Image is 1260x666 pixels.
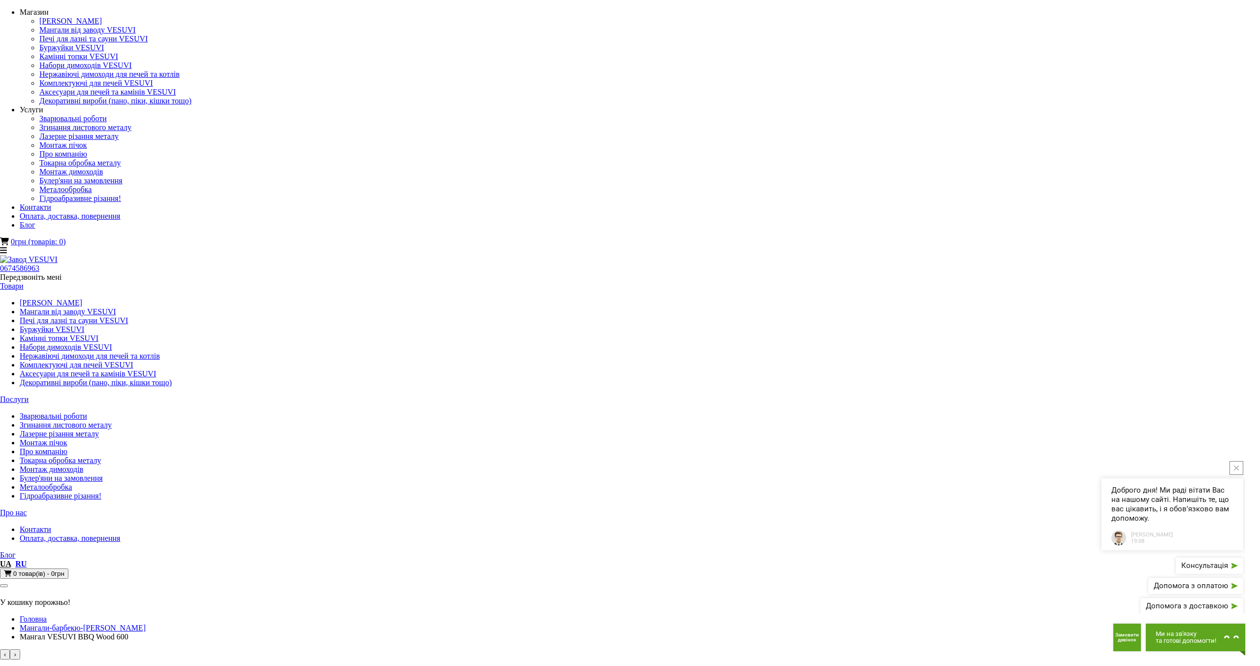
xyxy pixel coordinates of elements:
[39,141,87,149] a: Монтаж пічок
[20,474,103,482] a: Булер'яни на замовлення
[39,150,87,158] a: Про компанію
[20,212,120,220] a: Оплата, доставка, повернення
[1146,624,1245,651] button: Chat button
[20,378,172,387] a: Декоративні вироби (пано, піки, кішки тощо)
[20,447,67,456] a: Про компанію
[15,560,27,568] a: RU
[39,132,119,140] a: Лазерне різання металу
[1140,598,1243,614] button: Допомога з доставкою
[20,412,87,420] a: Зварювальні роботи
[20,343,112,351] a: Набори димоходів VESUVI
[39,123,131,132] a: Згинання листового металу
[39,61,132,69] a: Набори димоходів VESUVI
[39,34,148,43] a: Печі для лазні та сауни VESUVI
[39,114,107,123] a: Зварювальні роботи
[20,307,116,316] a: Мангали від заводу VESUVI
[1156,637,1216,644] span: та готові допомогти!
[20,615,47,623] a: Головна
[20,221,35,229] a: Блог
[39,88,176,96] a: Аксесуари для печей та камінів VESUVI
[20,334,98,342] a: Камінні топки VESUVI
[20,361,133,369] a: Комплектуючі для печей VESUVI
[20,105,1260,114] div: Услуги
[20,534,120,542] a: Оплата, доставка, повернення
[39,167,103,176] a: Монтаж димоходів
[20,325,84,333] a: Буржуйки VESUVI
[39,185,92,194] a: Металообробка
[20,430,99,438] a: Лазерне різання металу
[14,651,16,658] span: Next
[1176,558,1243,574] button: Консультація
[1113,633,1141,642] span: Замовити дзвінок
[20,299,82,307] a: [PERSON_NAME]
[20,438,67,447] a: Монтаж пічок
[1181,562,1228,569] span: Консультація
[39,26,136,34] a: Мангали від заводу VESUVI
[39,79,153,87] a: Комплектуючі для печей VESUVI
[4,651,6,658] span: Previous
[20,483,72,491] a: Металообробка
[20,624,146,632] a: Мангали-барбекю-[PERSON_NAME]
[39,159,121,167] a: Токарна обробка металу
[20,316,128,325] a: Печі для лазні та сауни VESUVI
[1113,624,1141,651] button: Get Call button
[39,43,104,52] a: Буржуйки VESUVI
[39,17,102,25] a: [PERSON_NAME]
[1229,461,1243,475] button: close button
[20,492,101,500] a: Гідроабразивне різання!
[39,176,123,185] a: Булер'яни на замовлення
[1131,532,1173,538] span: [PERSON_NAME]
[1131,538,1173,544] span: 19:08
[20,421,112,429] a: Згинання листового металу
[39,70,180,78] a: Нержавіючі димоходи для печей та котлів
[1156,631,1216,637] span: Ми на зв'язку
[20,203,51,211] a: Контакти
[1154,582,1228,590] span: Допомога з оплатою
[13,570,64,577] span: 0 товар(ів) - 0грн
[20,456,101,465] a: Токарна обробка металу
[11,237,65,246] a: 0грн (товарів: 0)
[39,52,118,61] a: Камінні топки VESUVI
[20,8,1260,17] div: Магазин
[20,369,156,378] a: Аксесуари для печей та камінів VESUVI
[1148,578,1243,594] button: Допомога з оплатою
[20,465,83,473] a: Монтаж димоходів
[1146,602,1228,610] span: Допомога з доставкою
[39,194,121,202] a: Гідроабразивне різання!
[20,633,128,641] span: Мангал VESUVI BBQ Wood 600
[1111,486,1233,523] span: Доброго дня! Ми раді вітати Вас на нашому сайті. Напишіть те, що вас цікавить, і я обов'язково ва...
[20,352,160,360] a: Нержавіючі димоходи для печей та котлів
[20,525,51,533] a: Контакти
[39,97,191,105] a: Декоративні вироби (пано, піки, кішки тощо)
